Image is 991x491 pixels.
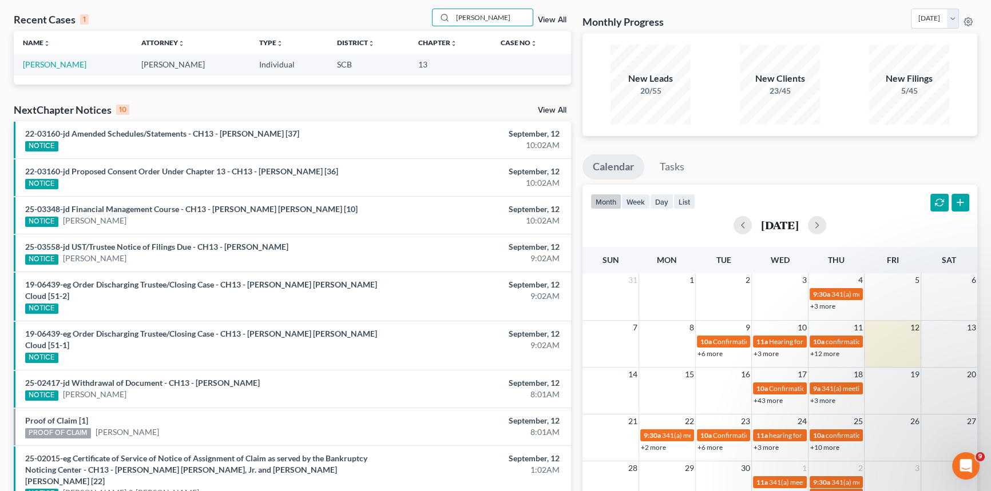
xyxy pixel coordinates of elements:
a: +3 more [754,349,779,358]
span: 341(a) meeting for [PERSON_NAME] [769,478,879,486]
span: 10a [700,431,712,440]
a: View All [538,16,566,24]
span: Tue [716,255,731,265]
a: Attorneyunfold_more [141,38,185,47]
a: 25-03348-jd Financial Management Course - CH13 - [PERSON_NAME] [PERSON_NAME] [10] [25,204,358,214]
div: NOTICE [25,179,58,189]
a: +6 more [697,443,723,452]
a: 25-02417-jd Withdrawal of Document - CH13 - [PERSON_NAME] [25,378,260,388]
button: month [590,194,621,209]
span: Sat [942,255,956,265]
a: 19-06439-eg Order Discharging Trustee/Closing Case - CH13 - [PERSON_NAME] [PERSON_NAME] Cloud [51-1] [25,329,377,350]
span: 14 [627,368,639,381]
td: Individual [250,54,328,75]
div: PROOF OF CLAIM [25,428,91,438]
a: +3 more [754,443,779,452]
span: 3 [914,461,921,475]
a: View All [538,106,566,114]
i: unfold_more [450,40,457,47]
div: NOTICE [25,390,58,401]
a: 19-06439-eg Order Discharging Trustee/Closing Case - CH13 - [PERSON_NAME] [PERSON_NAME] Cloud [51-2] [25,280,377,301]
div: September, 12 [389,453,560,464]
div: New Clients [740,72,820,85]
a: Nameunfold_more [23,38,50,47]
span: 19 [909,368,921,381]
a: +3 more [810,396,835,405]
span: Confirmation Hearing for [PERSON_NAME] [769,384,900,393]
a: Districtunfold_more [337,38,375,47]
div: 5/45 [869,85,949,97]
span: 341(a) meeting for [PERSON_NAME] [662,431,772,440]
a: +3 more [810,302,835,310]
span: 7 [632,321,639,334]
div: 1 [80,14,89,25]
div: 8:01AM [389,426,560,438]
a: Tasks [649,154,695,179]
span: 20 [966,368,977,381]
span: 9a [813,384,820,393]
div: September, 12 [389,328,560,340]
div: Recent Cases [14,13,89,26]
span: 8 [688,321,695,334]
a: Case Nounfold_more [501,38,537,47]
span: 11 [853,321,864,334]
span: 9:30a [813,290,830,298]
span: 24 [796,414,808,428]
a: 25-03558-jd UST/Trustee Notice of Filings Due - CH13 - [PERSON_NAME] [25,242,288,252]
a: +43 more [754,396,783,405]
div: September, 12 [389,166,560,177]
div: NOTICE [25,141,58,151]
div: 10:02AM [389,215,560,226]
a: Chapterunfold_more [418,38,457,47]
div: 10 [116,105,129,115]
button: list [673,194,695,209]
i: unfold_more [530,40,537,47]
span: Mon [657,255,677,265]
span: 6 [970,273,977,287]
span: Thu [828,255,845,265]
div: NOTICE [25,217,58,227]
a: [PERSON_NAME] [63,253,126,264]
a: 22-03160-jd Amended Schedules/Statements - CH13 - [PERSON_NAME] [37] [25,129,299,138]
a: [PERSON_NAME] [63,215,126,226]
div: 10:02AM [389,139,560,151]
a: +6 more [697,349,723,358]
div: 9:02AM [389,290,560,302]
a: Calendar [582,154,644,179]
span: 11a [756,478,768,486]
button: week [621,194,650,209]
div: 9:02AM [389,253,560,264]
span: Confirmation Hearing for [PERSON_NAME] [713,431,844,440]
i: unfold_more [368,40,375,47]
span: 25 [853,414,864,428]
i: unfold_more [276,40,283,47]
span: 5 [914,273,921,287]
span: 11a [756,337,768,346]
span: 21 [627,414,639,428]
span: 13 [966,321,977,334]
a: [PERSON_NAME] [96,426,159,438]
td: [PERSON_NAME] [132,54,251,75]
span: 1 [801,461,808,475]
a: Proof of Claim [1] [25,416,88,425]
div: NOTICE [25,353,58,363]
span: 17 [796,368,808,381]
iframe: Intercom live chat [952,452,980,480]
span: 15 [684,368,695,381]
div: NOTICE [25,254,58,265]
div: 8:01AM [389,389,560,400]
h3: Monthly Progress [582,15,664,29]
span: 10a [756,384,768,393]
span: 9 [744,321,751,334]
span: 9:30a [813,478,830,486]
span: 27 [966,414,977,428]
span: 10a [813,337,824,346]
a: Typeunfold_more [259,38,283,47]
td: SCB [328,54,409,75]
span: 9 [976,452,985,461]
div: New Filings [869,72,949,85]
span: 18 [853,368,864,381]
span: Confirmation hearing for [PERSON_NAME] [713,337,843,346]
div: 1:02AM [389,464,560,476]
span: 9:30a [644,431,661,440]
